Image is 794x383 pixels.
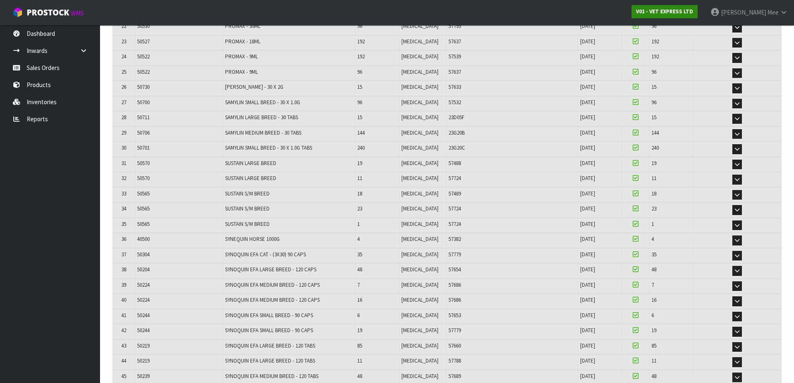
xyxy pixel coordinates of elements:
[448,99,461,106] span: 57532
[651,53,659,60] span: 192
[448,266,461,273] span: 57654
[121,129,126,136] span: 29
[121,251,126,258] span: 37
[401,296,438,303] span: [MEDICAL_DATA]
[225,190,270,197] span: SUSTAIN S/M BREED
[121,190,126,197] span: 33
[357,205,362,212] span: 23
[401,266,438,273] span: [MEDICAL_DATA]
[137,327,150,334] span: 50244
[448,205,461,212] span: 57724
[137,53,150,60] span: 50522
[121,281,126,288] span: 39
[651,68,656,75] span: 96
[580,129,595,136] span: [DATE]
[651,144,659,151] span: 240
[401,53,438,60] span: [MEDICAL_DATA]
[651,357,656,364] span: 11
[357,68,362,75] span: 96
[357,160,362,167] span: 19
[225,220,270,228] span: SUSTAIN S/M BREED
[121,357,126,364] span: 44
[580,23,595,30] span: [DATE]
[448,144,465,151] span: 23G20C
[121,220,126,228] span: 35
[137,266,150,273] span: 50204
[357,312,360,319] span: 6
[448,251,461,258] span: 57779
[651,114,656,121] span: 15
[225,357,315,364] span: SYNOQUIN EFA LARGE BREED - 120 TABS
[651,99,656,106] span: 96
[580,235,595,243] span: [DATE]
[121,23,126,30] span: 22
[448,327,461,334] span: 57779
[401,38,438,45] span: [MEDICAL_DATA]
[401,251,438,258] span: [MEDICAL_DATA]
[580,281,595,288] span: [DATE]
[580,373,595,380] span: [DATE]
[448,190,461,197] span: 57489
[137,296,150,303] span: 50224
[137,129,150,136] span: 50706
[448,38,461,45] span: 57637
[448,312,461,319] span: 57653
[448,342,461,349] span: 57660
[580,53,595,60] span: [DATE]
[357,327,362,334] span: 19
[448,68,461,75] span: 57637
[401,327,438,334] span: [MEDICAL_DATA]
[225,251,306,258] span: SYNOQUIN EFA CAT - (3X30) 90 CAPS
[580,114,595,121] span: [DATE]
[580,296,595,303] span: [DATE]
[357,114,362,121] span: 15
[651,342,656,349] span: 85
[651,266,656,273] span: 48
[121,327,126,334] span: 42
[357,235,360,243] span: 4
[357,144,365,151] span: 240
[357,220,360,228] span: 1
[137,68,150,75] span: 50522
[636,8,693,15] strong: V01 - VET EXPRESS LTD
[225,23,260,30] span: PROMAX - 30ML
[651,281,654,288] span: 7
[401,68,438,75] span: [MEDICAL_DATA]
[580,68,595,75] span: [DATE]
[651,373,656,380] span: 48
[121,373,126,380] span: 45
[137,144,150,151] span: 50701
[121,312,126,319] span: 41
[580,312,595,319] span: [DATE]
[448,175,461,182] span: 57724
[580,266,595,273] span: [DATE]
[225,129,301,136] span: SAMYLIN MEDIUM BREED - 30 TABS
[27,7,69,18] span: ProStock
[651,160,656,167] span: 19
[225,296,320,303] span: SYNOQUIN EFA MEDIUM BREED - 120 CAPS
[448,235,461,243] span: 57382
[357,83,362,90] span: 15
[357,23,362,30] span: 96
[357,357,362,364] span: 11
[401,99,438,106] span: [MEDICAL_DATA]
[401,23,438,30] span: [MEDICAL_DATA]
[401,281,438,288] span: [MEDICAL_DATA]
[580,190,595,197] span: [DATE]
[137,114,150,121] span: 50711
[580,160,595,167] span: [DATE]
[448,83,461,90] span: 57633
[225,99,300,106] span: SAMYLIN SMALL BREED - 30 X 1.0G
[357,53,365,60] span: 192
[357,129,365,136] span: 144
[401,190,438,197] span: [MEDICAL_DATA]
[225,266,316,273] span: SYNOQUIN EFA LARGE BREED - 120 CAPS
[401,235,438,243] span: [MEDICAL_DATA]
[137,160,150,167] span: 50570
[137,175,150,182] span: 50570
[137,235,150,243] span: 40500
[121,53,126,60] span: 24
[580,175,595,182] span: [DATE]
[225,281,320,288] span: SYNOQUIN EFA MEDIUM BREED - 120 CAPS
[225,312,313,319] span: SYNOQUIN EFA SMALL BREED - 90 CAPS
